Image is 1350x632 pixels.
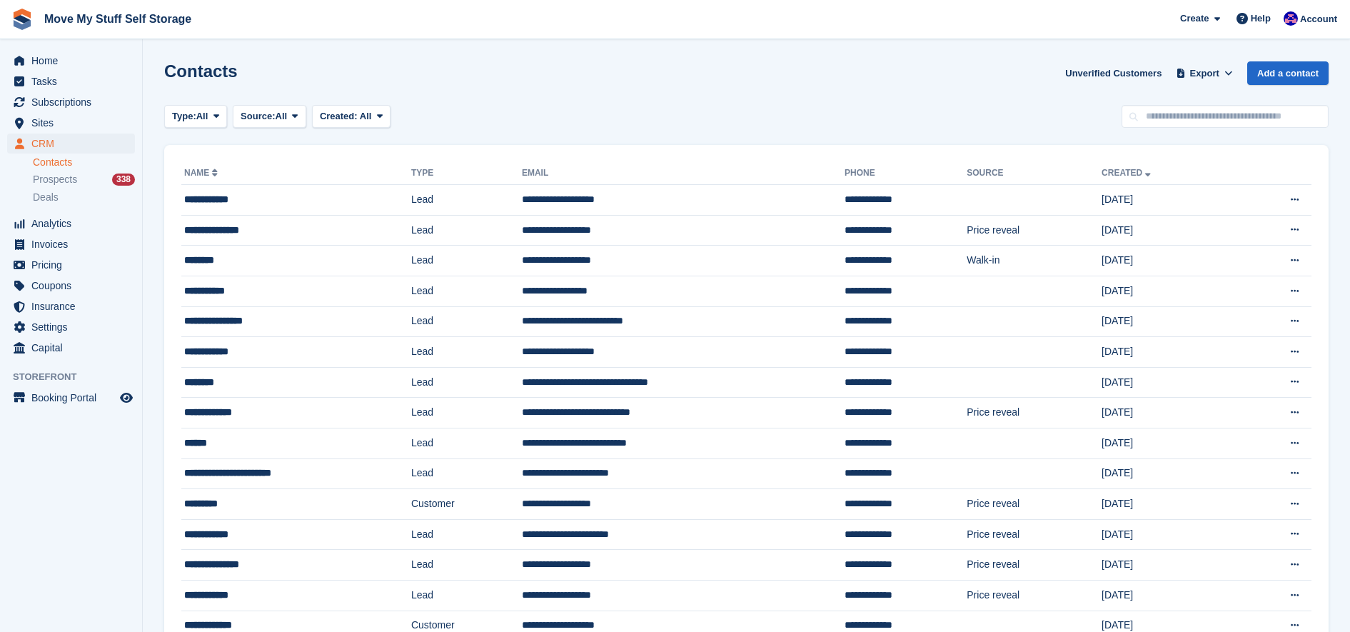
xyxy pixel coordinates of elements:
[411,367,522,398] td: Lead
[31,51,117,71] span: Home
[1102,246,1235,276] td: [DATE]
[112,174,135,186] div: 338
[411,458,522,489] td: Lead
[967,246,1102,276] td: Walk-in
[1102,337,1235,368] td: [DATE]
[1102,398,1235,428] td: [DATE]
[967,550,1102,581] td: Price reveal
[411,550,522,581] td: Lead
[1102,185,1235,216] td: [DATE]
[31,276,117,296] span: Coupons
[7,92,135,112] a: menu
[31,255,117,275] span: Pricing
[411,215,522,246] td: Lead
[411,185,522,216] td: Lead
[164,61,238,81] h1: Contacts
[967,519,1102,550] td: Price reveal
[7,276,135,296] a: menu
[411,276,522,306] td: Lead
[33,172,135,187] a: Prospects 338
[967,162,1102,185] th: Source
[7,234,135,254] a: menu
[1102,428,1235,458] td: [DATE]
[31,234,117,254] span: Invoices
[7,51,135,71] a: menu
[233,105,306,129] button: Source: All
[967,398,1102,428] td: Price reveal
[118,389,135,406] a: Preview store
[845,162,967,185] th: Phone
[1059,61,1167,85] a: Unverified Customers
[1102,458,1235,489] td: [DATE]
[1102,168,1154,178] a: Created
[7,113,135,133] a: menu
[33,173,77,186] span: Prospects
[1247,61,1329,85] a: Add a contact
[241,109,275,124] span: Source:
[11,9,33,30] img: stora-icon-8386f47178a22dfd0bd8f6a31ec36ba5ce8667c1dd55bd0f319d3a0aa187defe.svg
[1284,11,1298,26] img: Jade Whetnall
[7,134,135,154] a: menu
[411,580,522,611] td: Lead
[1102,367,1235,398] td: [DATE]
[411,398,522,428] td: Lead
[967,580,1102,611] td: Price reveal
[1180,11,1209,26] span: Create
[411,162,522,185] th: Type
[172,109,196,124] span: Type:
[7,317,135,337] a: menu
[7,255,135,275] a: menu
[7,388,135,408] a: menu
[411,489,522,520] td: Customer
[967,215,1102,246] td: Price reveal
[360,111,372,121] span: All
[1102,489,1235,520] td: [DATE]
[7,71,135,91] a: menu
[31,113,117,133] span: Sites
[31,134,117,154] span: CRM
[31,92,117,112] span: Subscriptions
[31,214,117,234] span: Analytics
[1102,550,1235,581] td: [DATE]
[411,306,522,337] td: Lead
[1251,11,1271,26] span: Help
[411,428,522,458] td: Lead
[33,190,135,205] a: Deals
[411,337,522,368] td: Lead
[184,168,221,178] a: Name
[7,296,135,316] a: menu
[1102,580,1235,611] td: [DATE]
[196,109,208,124] span: All
[276,109,288,124] span: All
[411,246,522,276] td: Lead
[31,388,117,408] span: Booking Portal
[31,296,117,316] span: Insurance
[7,338,135,358] a: menu
[967,489,1102,520] td: Price reveal
[1102,306,1235,337] td: [DATE]
[33,156,135,169] a: Contacts
[522,162,845,185] th: Email
[1102,215,1235,246] td: [DATE]
[31,317,117,337] span: Settings
[13,370,142,384] span: Storefront
[320,111,358,121] span: Created:
[1190,66,1219,81] span: Export
[31,338,117,358] span: Capital
[1300,12,1337,26] span: Account
[33,191,59,204] span: Deals
[1102,276,1235,306] td: [DATE]
[1173,61,1236,85] button: Export
[1102,519,1235,550] td: [DATE]
[164,105,227,129] button: Type: All
[31,71,117,91] span: Tasks
[39,7,197,31] a: Move My Stuff Self Storage
[411,519,522,550] td: Lead
[7,214,135,234] a: menu
[312,105,391,129] button: Created: All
